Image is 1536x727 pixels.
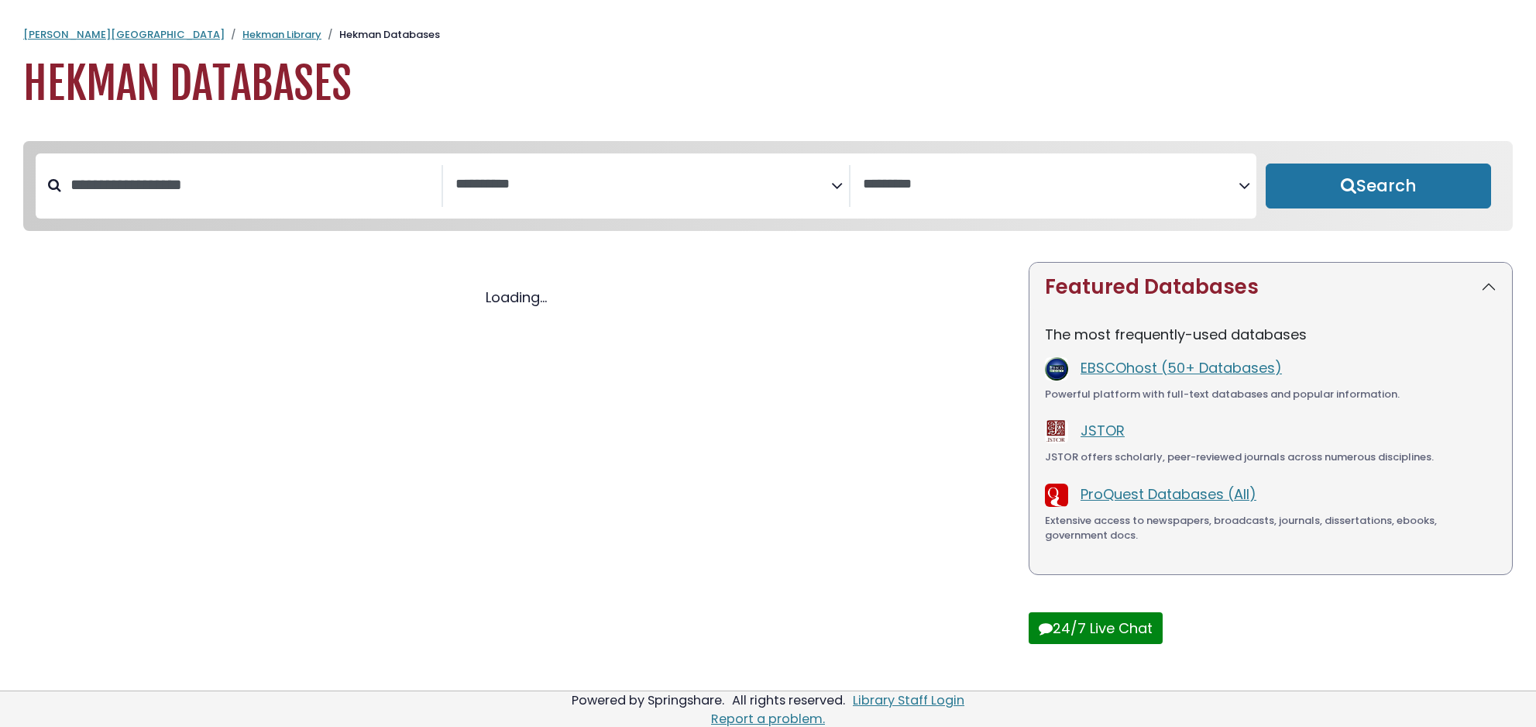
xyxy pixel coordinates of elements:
textarea: Search [455,177,831,193]
input: Search database by title or keyword [61,172,442,198]
div: Extensive access to newspapers, broadcasts, journals, dissertations, ebooks, government docs. [1045,513,1496,543]
button: Featured Databases [1029,263,1512,312]
a: [PERSON_NAME][GEOGRAPHIC_DATA] [23,27,225,42]
a: Library Staff Login [853,691,964,709]
li: Hekman Databases [321,27,440,43]
div: All rights reserved. [730,691,847,709]
div: Powerful platform with full-text databases and popular information. [1045,387,1496,402]
div: JSTOR offers scholarly, peer-reviewed journals across numerous disciplines. [1045,450,1496,465]
div: Powered by Springshare. [569,691,727,709]
button: Submit for Search Results [1266,164,1491,208]
button: 24/7 Live Chat [1029,612,1163,644]
div: Loading... [23,287,1010,308]
nav: breadcrumb [23,27,1513,43]
textarea: Search [863,177,1239,193]
nav: Search filters [23,141,1513,231]
a: EBSCOhost (50+ Databases) [1081,358,1282,377]
a: Hekman Library [242,27,321,42]
h1: Hekman Databases [23,58,1513,110]
p: The most frequently-used databases [1045,324,1496,345]
a: JSTOR [1081,421,1125,440]
a: ProQuest Databases (All) [1081,484,1256,504]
